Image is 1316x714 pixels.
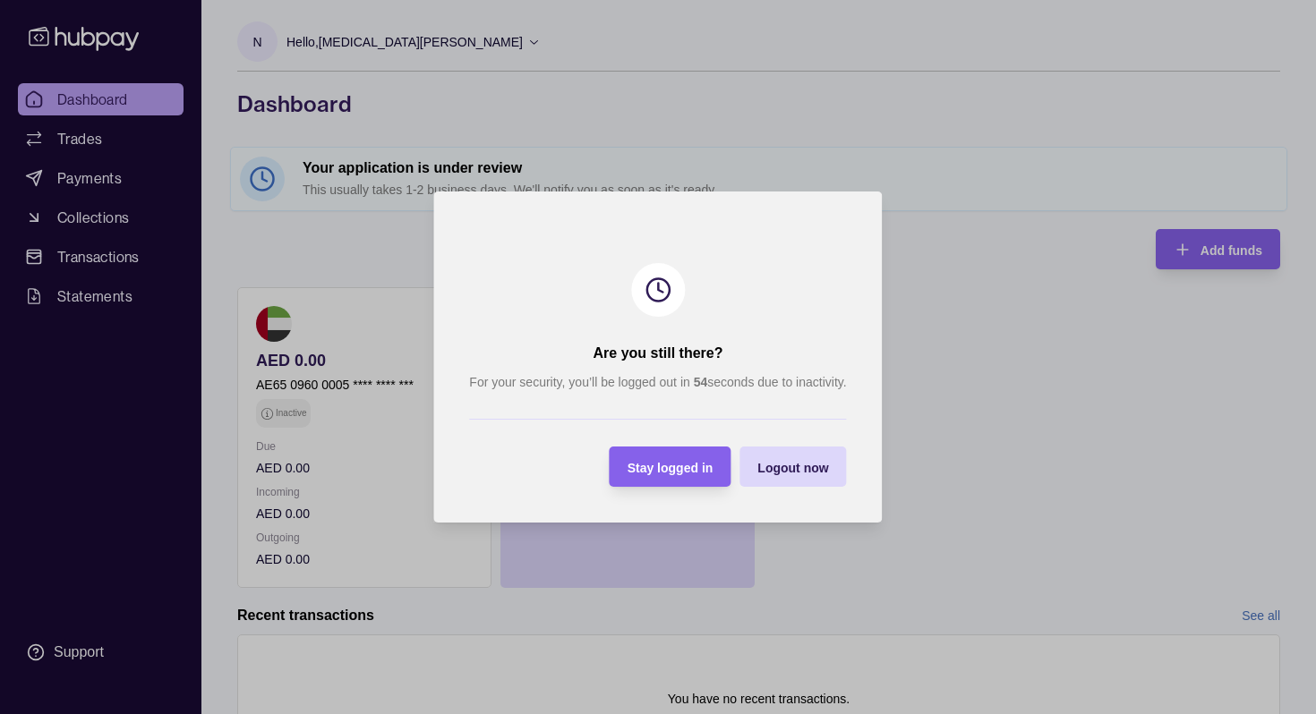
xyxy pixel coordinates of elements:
strong: 54 [694,375,708,389]
button: Logout now [739,446,846,487]
p: For your security, you’ll be logged out in seconds due to inactivity. [469,372,846,392]
h2: Are you still there? [594,344,723,363]
button: Stay logged in [610,446,731,487]
span: Logout now [757,461,828,475]
span: Stay logged in [628,461,714,475]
